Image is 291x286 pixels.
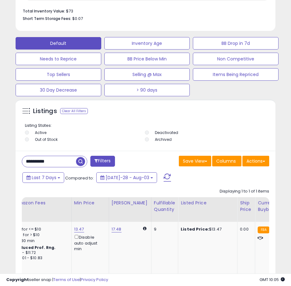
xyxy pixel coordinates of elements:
[53,277,80,283] a: Terms of Use
[16,53,101,65] button: Needs to Reprice
[242,156,269,166] button: Actions
[15,250,67,255] div: $10 - $11.72
[15,255,67,261] div: $10.01 - $10.83
[240,200,252,213] div: Ship Price
[23,8,65,14] b: Total Inventory Value:
[181,226,232,232] div: $13.47
[112,200,149,206] div: [PERSON_NAME]
[258,226,269,233] small: FBA
[22,172,64,183] button: Last 7 Days
[16,68,101,81] button: Top Sellers
[6,277,108,283] div: seller snap | |
[23,7,265,14] li: $73
[193,68,279,81] button: Items Being Repriced
[65,175,94,181] span: Compared to:
[154,200,175,213] div: Fulfillable Quantity
[181,226,209,232] b: Listed Price:
[81,277,108,283] a: Privacy Policy
[15,200,69,206] div: Amazon Fees
[74,200,106,206] div: Min Price
[193,53,279,65] button: Non Competitive
[155,130,178,135] label: Deactivated
[15,232,67,238] div: 15% for > $10
[15,226,67,232] div: 8% for <= $10
[60,108,88,114] div: Clear All Filters
[74,234,104,252] div: Disable auto adjust min
[216,158,236,164] span: Columns
[33,107,57,116] h5: Listings
[104,84,190,96] button: > 90 days
[72,16,83,21] span: $0.07
[25,123,268,129] p: Listing States:
[15,245,56,250] b: Reduced Prof. Rng.
[35,130,46,135] label: Active
[15,238,67,244] div: $0.30 min
[155,137,172,142] label: Archived
[106,174,149,181] span: [DATE]-28 - Aug-03
[104,53,190,65] button: BB Price Below Min
[240,226,250,232] div: 0.00
[179,156,211,166] button: Save View
[74,226,84,232] a: 13.47
[104,37,190,50] button: Inventory Age
[193,37,279,50] button: BB Drop in 7d
[90,156,115,167] button: Filters
[16,37,101,50] button: Default
[6,277,29,283] strong: Copyright
[96,172,157,183] button: [DATE]-28 - Aug-03
[112,226,122,232] a: 17.48
[104,68,190,81] button: Selling @ Max
[260,277,285,283] span: 2025-08-11 10:05 GMT
[16,84,101,96] button: 30 Day Decrease
[32,174,56,181] span: Last 7 Days
[181,200,235,206] div: Listed Price
[35,137,58,142] label: Out of Stock
[212,156,241,166] button: Columns
[23,16,71,21] b: Short Term Storage Fees:
[154,226,173,232] div: 9
[258,200,290,213] div: Current Buybox Price
[220,188,269,194] div: Displaying 1 to 1 of 1 items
